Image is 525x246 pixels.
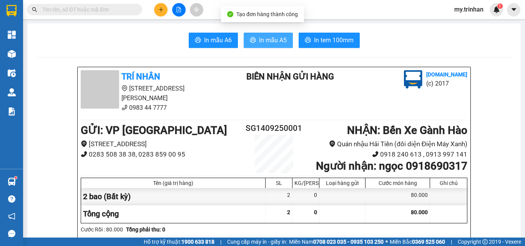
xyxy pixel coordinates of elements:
[313,239,384,245] strong: 0708 023 035 - 0935 103 250
[329,140,336,147] span: environment
[172,3,186,17] button: file-add
[236,11,298,17] span: Tạo đơn hàng thành công
[8,31,16,39] img: dashboard-icon
[507,3,520,17] button: caret-down
[451,238,452,246] span: |
[498,3,501,9] span: 1
[372,151,379,157] span: phone
[366,188,430,205] div: 80.000
[426,79,467,88] li: (c) 2017
[412,239,445,245] strong: 0369 525 060
[81,84,224,103] li: [STREET_ADDRESS][PERSON_NAME]
[8,88,16,96] img: warehouse-icon
[42,5,133,14] input: Tìm tên, số ĐT hoặc mã đơn
[287,209,290,215] span: 2
[121,85,128,91] span: environment
[306,139,467,149] li: Quán nhậu Hải Tiền (đối diện Điện Máy Xanh)
[121,104,128,111] span: phone
[8,107,16,116] img: solution-icon
[176,7,181,12] span: file-add
[314,35,354,45] span: In tem 100mm
[8,50,16,58] img: warehouse-icon
[242,122,306,135] h2: SG1409250001
[305,37,311,44] span: printer
[411,209,428,215] span: 80.000
[316,160,467,172] b: Người nhận : ngọc 0918690317
[314,209,317,215] span: 0
[8,195,15,203] span: question-circle
[306,149,467,160] li: 0918 240 613 , 0913 997 141
[294,180,317,186] div: KG/[PERSON_NAME]
[482,239,488,244] span: copyright
[267,180,290,186] div: SL
[292,188,319,205] div: 0
[8,230,15,237] span: message
[8,178,16,186] img: warehouse-icon
[367,180,428,186] div: Cước món hàng
[83,180,263,186] div: Tên (giá trị hàng)
[81,140,87,147] span: environment
[15,177,17,179] sup: 1
[404,70,422,89] img: logo.jpg
[244,33,293,48] button: printerIn mẫu A5
[190,3,203,17] button: aim
[390,238,445,246] span: Miền Bắc
[144,238,214,246] span: Hỗ trợ kỹ thuật:
[83,209,119,218] span: Tổng cộng
[81,225,123,234] div: Cước Rồi : 80.000
[126,226,165,233] b: Tổng phải thu: 0
[158,7,164,12] span: plus
[227,11,233,17] span: check-circle
[8,69,16,77] img: warehouse-icon
[510,6,517,13] span: caret-down
[227,238,287,246] span: Cung cấp máy in - giấy in:
[194,7,199,12] span: aim
[250,37,256,44] span: printer
[81,188,266,205] div: 2 bao (Bất kỳ)
[497,3,503,9] sup: 1
[448,5,490,14] span: my.trinhan
[246,72,334,81] b: BIÊN NHẬN GỬI HÀNG
[204,35,232,45] span: In mẫu A6
[266,188,292,205] div: 2
[432,180,465,186] div: Ghi chú
[7,5,17,17] img: logo-vxr
[181,239,214,245] strong: 1900 633 818
[81,103,224,112] li: 0983 44 7777
[259,35,287,45] span: In mẫu A5
[32,7,37,12] span: search
[81,139,242,149] li: [STREET_ADDRESS]
[220,238,221,246] span: |
[299,33,360,48] button: printerIn tem 100mm
[189,33,238,48] button: printerIn mẫu A6
[195,37,201,44] span: printer
[493,6,500,13] img: icon-new-feature
[81,151,87,157] span: phone
[8,213,15,220] span: notification
[347,124,467,137] b: NHẬN : Bến Xe Gành Hào
[426,71,467,78] b: [DOMAIN_NAME]
[121,72,160,81] b: TRÍ NHÂN
[81,149,242,160] li: 0283 508 38 38, 0283 859 00 95
[81,124,227,137] b: GỬI : VP [GEOGRAPHIC_DATA]
[154,3,168,17] button: plus
[385,240,388,243] span: ⚪️
[289,238,384,246] span: Miền Nam
[321,180,363,186] div: Loại hàng gửi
